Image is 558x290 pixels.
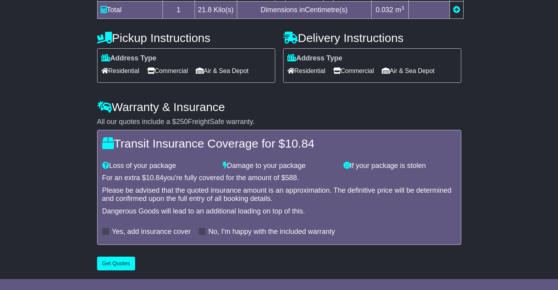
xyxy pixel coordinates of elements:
label: Address Type [101,54,157,63]
h4: Delivery Instructions [283,31,461,44]
h4: Warranty & Insurance [97,100,461,113]
div: Dangerous Goods will lead to an additional loading on top of this. [102,207,456,216]
div: Damage to your package [219,162,339,170]
span: Air & Sea Depot [382,65,435,77]
span: Residential [101,65,139,77]
td: Dimensions in Centimetre(s) [237,2,371,19]
span: 10.84 [146,174,164,182]
td: 1 [163,2,195,19]
label: Address Type [287,54,343,63]
label: Yes, add insurance cover [112,228,191,236]
div: Loss of your package [98,162,219,170]
label: No, I'm happy with the included warranty [208,228,335,236]
span: 0.032 [376,6,393,14]
span: 10.84 [285,137,314,150]
h4: Transit Insurance Coverage for $ [102,137,456,150]
span: Commercial [147,65,188,77]
span: m [395,6,404,14]
div: All our quotes include a $ FreightSafe warranty. [97,118,461,126]
span: 588 [285,174,297,182]
td: Total [97,2,163,19]
h4: Pickup Instructions [97,31,275,44]
span: Air & Sea Depot [196,65,249,77]
div: Please be advised that the quoted insurance amount is an approximation. The definitive price will... [102,186,456,203]
span: Commercial [333,65,374,77]
span: 21.8 [198,6,212,14]
div: If your package is stolen [339,162,460,170]
sup: 3 [401,5,404,11]
td: Kilo(s) [195,2,237,19]
button: Get Quotes [97,257,135,270]
a: Add new item [453,6,460,14]
span: Residential [287,65,325,77]
div: For an extra $ you're fully covered for the amount of $ . [102,174,456,182]
span: 250 [176,118,188,126]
